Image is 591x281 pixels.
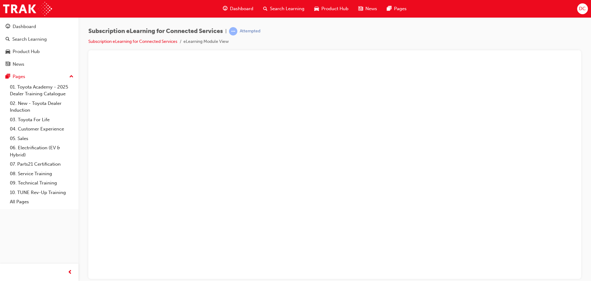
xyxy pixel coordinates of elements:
[358,5,363,13] span: news-icon
[353,2,382,15] a: news-iconNews
[309,2,353,15] a: car-iconProduct Hub
[6,74,10,80] span: pages-icon
[321,5,348,12] span: Product Hub
[365,5,377,12] span: News
[69,73,74,81] span: up-icon
[183,38,229,45] li: eLearning Module View
[2,71,76,82] button: Pages
[3,2,52,16] img: Trak
[7,82,76,99] a: 01. Toyota Academy - 2025 Dealer Training Catalogue
[258,2,309,15] a: search-iconSearch Learning
[270,5,304,12] span: Search Learning
[7,169,76,179] a: 08. Service Training
[263,5,267,13] span: search-icon
[6,37,10,42] span: search-icon
[13,23,36,30] div: Dashboard
[579,5,586,12] span: DC
[7,99,76,115] a: 02. New - Toyota Dealer Induction
[314,5,319,13] span: car-icon
[7,115,76,125] a: 03. Toyota For Life
[7,134,76,143] a: 05. Sales
[2,34,76,45] a: Search Learning
[394,5,407,12] span: Pages
[88,28,223,35] span: Subscription eLearning for Connected Services
[7,143,76,159] a: 06. Electrification (EV & Hybrid)
[12,36,47,43] div: Search Learning
[387,5,392,13] span: pages-icon
[6,24,10,30] span: guage-icon
[7,124,76,134] a: 04. Customer Experience
[225,28,227,35] span: |
[382,2,412,15] a: pages-iconPages
[230,5,253,12] span: Dashboard
[2,46,76,57] a: Product Hub
[7,188,76,197] a: 10. TUNE Rev-Up Training
[6,49,10,55] span: car-icon
[240,28,260,34] div: Attempted
[2,59,76,70] a: News
[6,62,10,67] span: news-icon
[2,21,76,32] a: Dashboard
[88,39,177,44] a: Subscription eLearning for Connected Services
[223,5,227,13] span: guage-icon
[7,197,76,207] a: All Pages
[13,48,40,55] div: Product Hub
[2,20,76,71] button: DashboardSearch LearningProduct HubNews
[577,3,588,14] button: DC
[13,61,24,68] div: News
[7,178,76,188] a: 09. Technical Training
[68,269,72,276] span: prev-icon
[229,27,237,35] span: learningRecordVerb_ATTEMPT-icon
[7,159,76,169] a: 07. Parts21 Certification
[13,73,25,80] div: Pages
[218,2,258,15] a: guage-iconDashboard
